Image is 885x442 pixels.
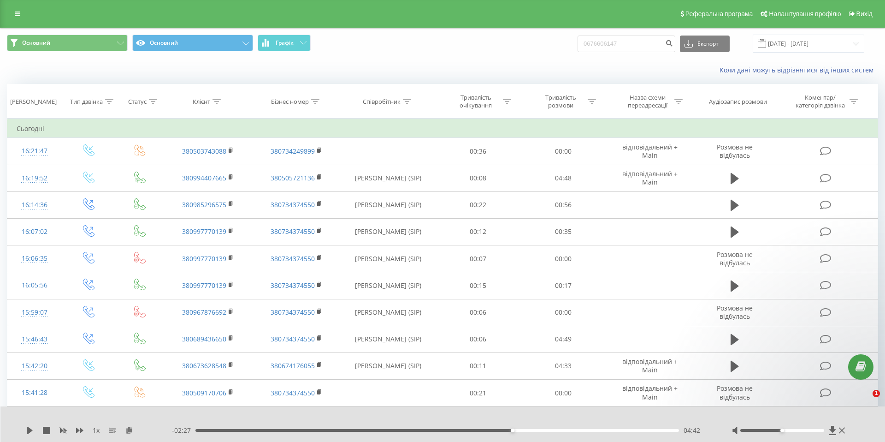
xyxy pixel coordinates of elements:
td: 00:11 [436,352,520,379]
a: 380997770139 [182,254,226,263]
td: 00:00 [520,299,605,326]
span: Розмова не відбулась [717,304,753,321]
div: [PERSON_NAME] [10,98,57,106]
button: Основний [7,35,128,51]
a: 380985296575 [182,200,226,209]
span: Графік [276,40,294,46]
div: Тривалість розмови [536,94,585,109]
a: 380509170706 [182,388,226,397]
div: Статус [128,98,147,106]
td: відповідальний + Main [606,380,694,406]
td: 04:49 [520,326,605,352]
a: 380689436650 [182,334,226,343]
button: Основний [132,35,253,51]
div: 16:19:52 [17,169,53,187]
div: Коментар/категорія дзвінка [793,94,847,109]
a: 380673628548 [182,361,226,370]
div: Бізнес номер [271,98,309,106]
div: Співробітник [363,98,401,106]
div: 16:07:02 [17,223,53,241]
td: [PERSON_NAME] (SIP) [340,191,436,218]
div: Аудіозапис розмови [709,98,767,106]
td: 04:33 [520,352,605,379]
td: 00:12 [436,218,520,245]
iframe: Intercom live chat [854,390,876,412]
div: Клієнт [193,98,210,106]
td: 00:00 [520,138,605,165]
a: 380734374550 [271,388,315,397]
td: 00:17 [520,272,605,299]
span: Розмова не відбулась [717,143,753,160]
td: [PERSON_NAME] (SIP) [340,272,436,299]
a: 380967876692 [182,308,226,317]
a: 380734374550 [271,254,315,263]
td: 00:00 [520,245,605,272]
a: 380503743088 [182,147,226,155]
a: Коли дані можуть відрізнятися вiд інших систем [720,66,878,74]
a: 380674176055 [271,361,315,370]
div: 16:05:56 [17,276,53,294]
a: 380734374550 [271,200,315,209]
span: 04:42 [684,426,700,435]
td: 00:36 [436,138,520,165]
div: Назва схеми переадресації [623,94,672,109]
td: [PERSON_NAME] (SIP) [340,218,436,245]
td: відповідальний + Main [606,352,694,379]
span: Основний [22,39,50,47]
span: Налаштування профілю [769,10,841,18]
div: 16:14:36 [17,196,53,214]
div: Тип дзвінка [70,98,103,106]
div: 15:59:07 [17,304,53,322]
span: Вихід [856,10,873,18]
div: Accessibility label [511,429,515,432]
td: 00:07 [436,245,520,272]
span: Розмова не відбулась [717,250,753,267]
div: 16:06:35 [17,250,53,268]
a: 380997770139 [182,227,226,236]
td: 00:21 [436,380,520,406]
button: Експорт [680,36,730,52]
td: [PERSON_NAME] (SIP) [340,299,436,326]
span: Реферальна програма [685,10,753,18]
a: 380734374550 [271,227,315,236]
td: відповідальний + Main [606,165,694,191]
div: 15:42:20 [17,357,53,375]
td: 00:56 [520,191,605,218]
td: відповідальний + Main [606,138,694,165]
td: [PERSON_NAME] (SIP) [340,245,436,272]
a: 380734374550 [271,308,315,317]
a: 380997770139 [182,281,226,290]
td: [PERSON_NAME] (SIP) [340,165,436,191]
input: Пошук за номером [578,36,675,52]
div: Accessibility label [780,429,784,432]
button: Графік [258,35,311,51]
td: 00:15 [436,272,520,299]
td: 00:22 [436,191,520,218]
span: 1 x [93,426,100,435]
td: 00:06 [436,326,520,352]
td: [PERSON_NAME] (SIP) [340,326,436,352]
td: 04:48 [520,165,605,191]
td: 00:00 [520,380,605,406]
td: 00:06 [436,299,520,326]
td: [PERSON_NAME] (SIP) [340,352,436,379]
td: 00:08 [436,165,520,191]
div: 16:21:47 [17,142,53,160]
a: 380994407665 [182,173,226,182]
a: 380734374550 [271,281,315,290]
td: 00:35 [520,218,605,245]
div: 15:46:43 [17,330,53,348]
span: 1 [873,390,880,397]
a: 380734374550 [271,334,315,343]
td: Сьогодні [7,119,878,138]
a: 380505721136 [271,173,315,182]
div: Тривалість очікування [451,94,501,109]
span: - 02:27 [172,426,195,435]
a: 380734249899 [271,147,315,155]
div: 15:41:28 [17,384,53,402]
